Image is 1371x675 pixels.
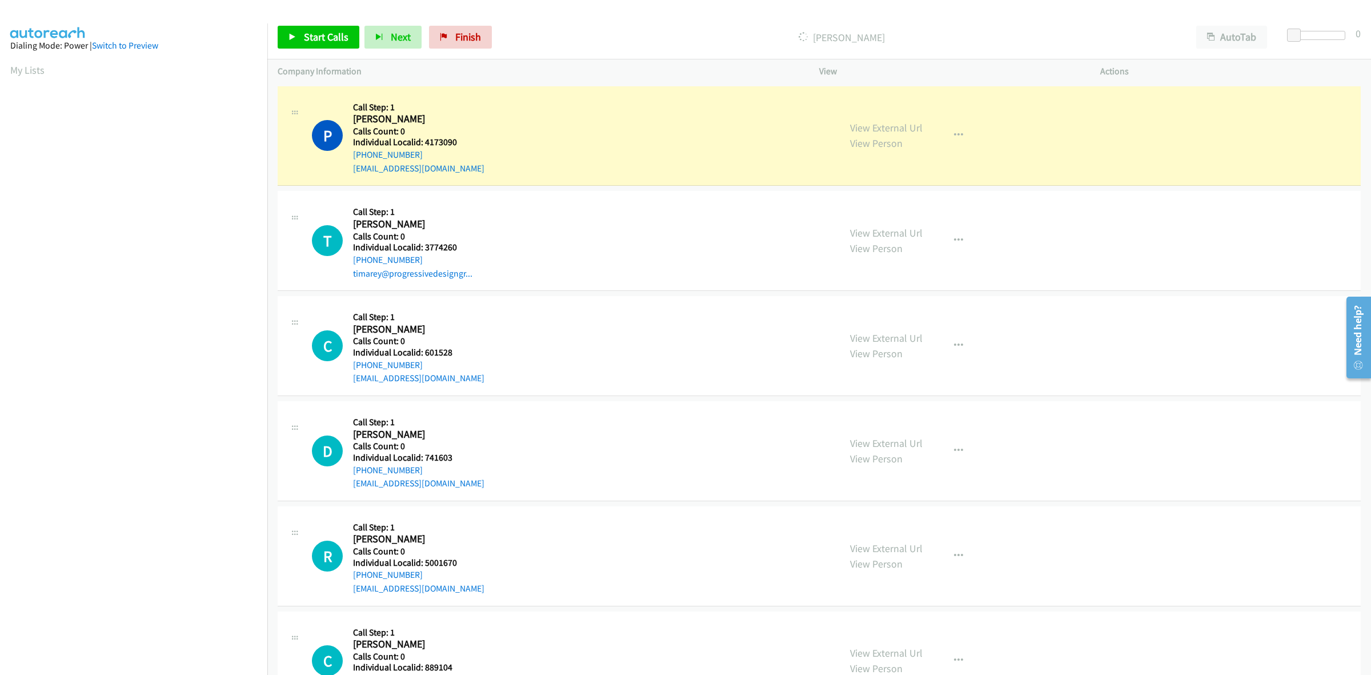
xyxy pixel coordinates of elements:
iframe: Dialpad [10,88,267,631]
h1: D [312,436,343,466]
span: Next [391,30,411,43]
h2: [PERSON_NAME] [353,218,472,231]
a: My Lists [10,63,45,77]
p: [PERSON_NAME] [507,30,1176,45]
h5: Individual Localid: 4173090 [353,137,484,148]
a: View External Url [850,226,923,239]
a: View Person [850,452,903,465]
a: [PHONE_NUMBER] [353,569,423,580]
h5: Call Step: 1 [353,311,484,323]
h5: Call Step: 1 [353,522,484,533]
h5: Individual Localid: 889104 [353,662,484,673]
h2: [PERSON_NAME] [353,428,472,441]
a: Finish [429,26,492,49]
span: Finish [455,30,481,43]
button: Next [364,26,422,49]
div: The call is yet to be attempted [312,330,343,361]
a: [EMAIL_ADDRESS][DOMAIN_NAME] [353,478,484,489]
p: View [819,65,1080,78]
div: The call is yet to be attempted [312,436,343,466]
h2: [PERSON_NAME] [353,638,472,651]
a: Start Calls [278,26,359,49]
a: [EMAIL_ADDRESS][DOMAIN_NAME] [353,163,484,174]
a: View Person [850,137,903,150]
h5: Calls Count: 0 [353,335,484,347]
h5: Call Step: 1 [353,102,484,113]
h5: Individual Localid: 601528 [353,347,484,358]
span: Start Calls [304,30,348,43]
div: The call is yet to be attempted [312,541,343,572]
div: 0 [1356,26,1361,41]
h1: T [312,225,343,256]
h5: Individual Localid: 741603 [353,452,484,464]
div: Delay between calls (in seconds) [1293,31,1345,40]
a: [EMAIL_ADDRESS][DOMAIN_NAME] [353,583,484,594]
a: View External Url [850,542,923,555]
h5: Individual Localid: 3774260 [353,242,472,253]
h5: Call Step: 1 [353,417,484,428]
h2: [PERSON_NAME] [353,533,472,546]
a: View Person [850,347,903,360]
h1: P [312,120,343,151]
a: View Person [850,557,903,570]
h5: Calls Count: 0 [353,231,472,242]
a: View External Url [850,646,923,660]
a: View External Url [850,121,923,134]
a: View External Url [850,437,923,450]
a: [PHONE_NUMBER] [353,149,423,160]
button: AutoTab [1196,26,1267,49]
a: timarey@progressivedesigngr... [353,268,472,279]
p: Actions [1100,65,1361,78]
h5: Call Step: 1 [353,627,484,638]
a: Switch to Preview [92,40,158,51]
h5: Calls Count: 0 [353,441,484,452]
a: [EMAIL_ADDRESS][DOMAIN_NAME] [353,373,484,384]
h2: [PERSON_NAME] [353,323,472,336]
a: View Person [850,662,903,675]
div: Dialing Mode: Power | [10,39,257,53]
h5: Calls Count: 0 [353,651,484,662]
h5: Call Step: 1 [353,206,472,218]
iframe: Resource Center [1338,292,1371,383]
p: Company Information [278,65,799,78]
div: The call is yet to be attempted [312,225,343,256]
a: View Person [850,242,903,255]
h1: C [312,330,343,361]
a: [PHONE_NUMBER] [353,465,423,476]
h5: Calls Count: 0 [353,546,484,557]
h5: Individual Localid: 5001670 [353,557,484,569]
h1: R [312,541,343,572]
a: [PHONE_NUMBER] [353,254,423,265]
h2: [PERSON_NAME] [353,113,472,126]
h5: Calls Count: 0 [353,126,484,137]
a: View External Url [850,331,923,345]
a: [PHONE_NUMBER] [353,360,423,370]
